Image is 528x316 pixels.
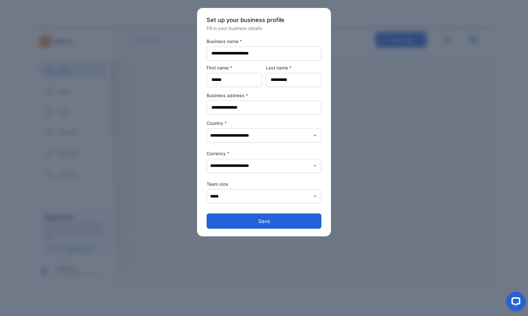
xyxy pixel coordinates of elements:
label: Team size [207,181,321,187]
label: Business address [207,92,321,99]
iframe: LiveChat chat widget [501,289,528,316]
label: Currency [207,150,321,157]
label: Country [207,120,321,126]
label: First name [207,64,262,71]
p: Fill in your business details [207,25,321,32]
button: Save [207,213,321,229]
label: Business name [207,38,321,45]
label: Last name [266,64,321,71]
p: Set up your business profile [207,16,321,24]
